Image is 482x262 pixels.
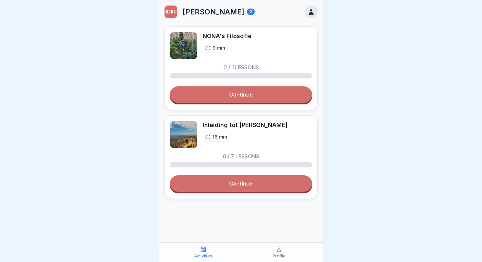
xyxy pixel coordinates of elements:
p: 16 min [212,133,227,140]
img: r978sgvsp89w4dzdaaz16flk.png [165,6,177,18]
img: cktznsg10ahe3ln2ptfp89y3.png [170,32,197,59]
p: [PERSON_NAME] [183,8,244,16]
div: 2 [247,9,255,15]
div: NONA's Filosofie [203,32,251,40]
p: 0 / 7 lessons [223,154,259,159]
p: Activities [194,254,212,258]
a: Continue [170,86,312,103]
a: Continue [170,175,312,192]
p: 0 / 1 lessons [223,65,259,70]
div: Inleiding tot [PERSON_NAME] [203,121,288,129]
p: Profile [272,254,286,258]
img: a1o5w0g6b8c5a0i1401dnn54.png [170,121,197,148]
p: 9 min [212,44,225,51]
